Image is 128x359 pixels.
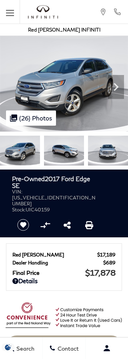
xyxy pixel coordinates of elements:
[108,75,124,99] div: Next
[85,268,116,277] span: $17,878
[6,110,56,126] div: (26) Photos
[86,338,128,358] button: Open user profile menu
[12,195,96,207] span: [US_VEHICLE_IDENTIFICATION_NUMBER]
[28,27,100,33] a: Red [PERSON_NAME] INFINITI
[64,220,71,230] a: Share this Pre-Owned 2017 Ford Edge SE
[97,252,116,258] span: $17,189
[12,176,96,189] h1: 2017 Ford Edge SE
[56,345,79,352] span: Contact
[44,136,84,166] img: Used 2017 Ingot Silver Ford SE image 2
[12,252,97,258] span: Red [PERSON_NAME]
[12,269,85,276] span: Final Price
[12,189,22,195] span: VIN:
[12,268,116,277] a: Final Price $17,878
[12,277,116,284] a: Details
[113,8,121,16] a: Call Red Noland INFINITI
[12,175,45,182] strong: Pre-Owned
[39,219,51,231] button: Compare vehicle
[14,219,32,231] button: Save vehicle
[103,260,116,266] span: $689
[12,260,103,266] span: Dealer Handling
[14,345,34,352] span: Search
[6,335,122,358] a: Start Your Deal
[85,220,93,230] a: Print this Pre-Owned 2017 Ford Edge SE
[88,136,128,166] img: Used 2017 Ingot Silver Ford SE image 3
[28,5,58,19] img: INFINITI
[28,5,58,19] a: infiniti
[12,260,116,266] a: Dealer Handling $689
[26,207,50,213] span: UIC40159
[12,207,26,213] span: Stock:
[12,252,116,258] a: Red [PERSON_NAME] $17,189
